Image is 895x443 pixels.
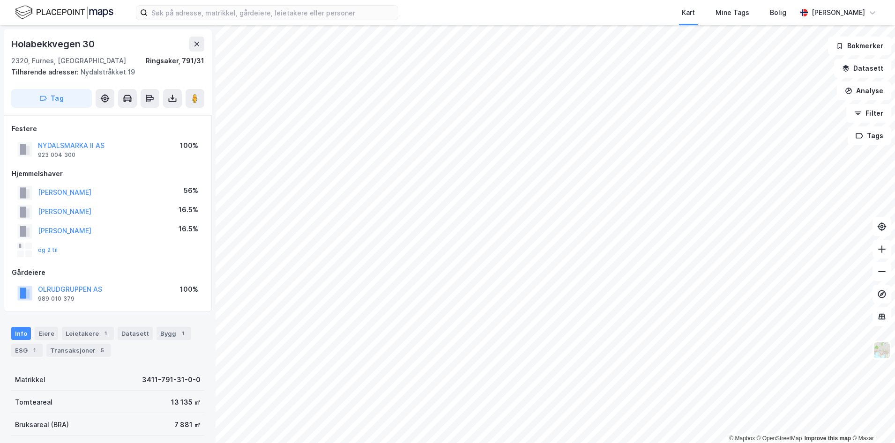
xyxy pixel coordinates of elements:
[97,346,107,355] div: 5
[174,419,201,430] div: 7 881 ㎡
[184,185,198,196] div: 56%
[12,168,204,179] div: Hjemmelshaver
[118,327,153,340] div: Datasett
[11,68,81,76] span: Tilhørende adresser:
[157,327,191,340] div: Bygg
[179,223,198,235] div: 16.5%
[15,374,45,385] div: Matrikkel
[171,397,201,408] div: 13 135 ㎡
[46,344,111,357] div: Transaksjoner
[12,123,204,134] div: Festere
[812,7,865,18] div: [PERSON_NAME]
[11,37,97,52] div: Holabekkvegen 30
[62,327,114,340] div: Leietakere
[12,267,204,278] div: Gårdeiere
[142,374,201,385] div: 3411-791-31-0-0
[38,151,75,159] div: 923 004 300
[11,89,92,108] button: Tag
[148,6,398,20] input: Søk på adresse, matrikkel, gårdeiere, leietakere eller personer
[15,419,69,430] div: Bruksareal (BRA)
[38,295,75,303] div: 989 010 379
[146,55,204,66] div: Ringsaker, 791/31
[180,284,198,295] div: 100%
[11,344,43,357] div: ESG
[834,59,891,78] button: Datasett
[178,329,187,338] div: 1
[770,7,786,18] div: Bolig
[837,81,891,100] button: Analyse
[828,37,891,55] button: Bokmerker
[805,435,851,442] a: Improve this map
[35,327,58,340] div: Eiere
[848,126,891,145] button: Tags
[180,140,198,151] div: 100%
[11,66,197,78] div: Nydalstråkket 19
[846,104,891,123] button: Filter
[15,397,52,408] div: Tomteareal
[15,4,113,21] img: logo.f888ab2527a4732fd821a326f86c7f29.svg
[716,7,749,18] div: Mine Tags
[101,329,110,338] div: 1
[30,346,39,355] div: 1
[11,327,31,340] div: Info
[729,435,755,442] a: Mapbox
[757,435,802,442] a: OpenStreetMap
[11,55,126,66] div: 2320, Furnes, [GEOGRAPHIC_DATA]
[179,204,198,215] div: 16.5%
[873,341,891,359] img: Z
[682,7,695,18] div: Kart
[848,398,895,443] iframe: Chat Widget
